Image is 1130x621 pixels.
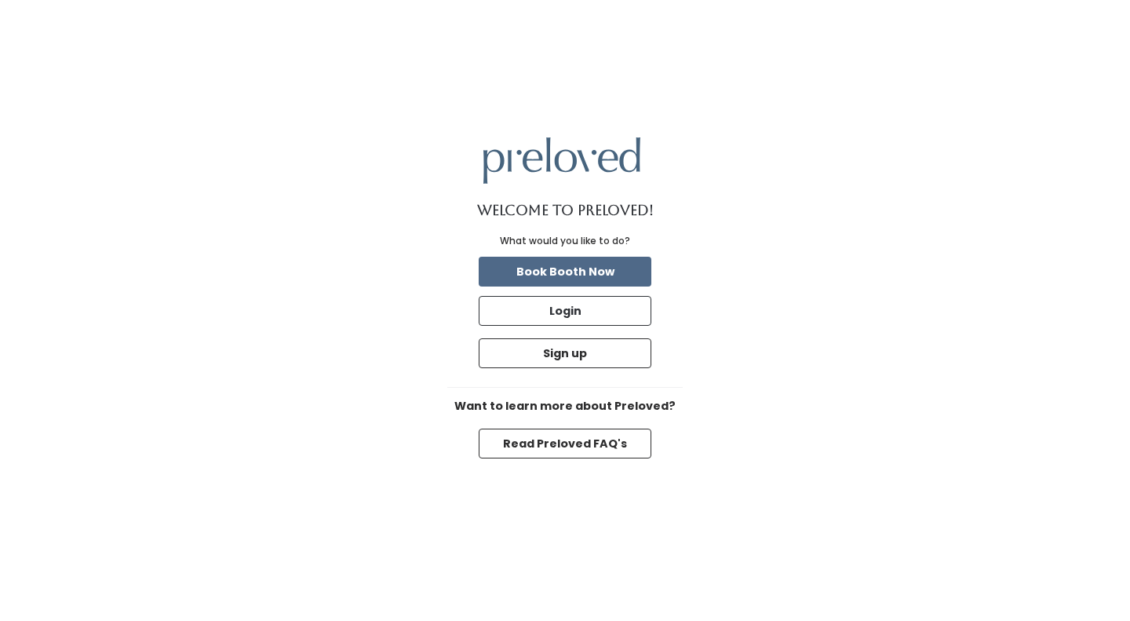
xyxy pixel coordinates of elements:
[479,429,651,458] button: Read Preloved FAQ's
[476,335,654,371] a: Sign up
[479,338,651,368] button: Sign up
[479,257,651,287] button: Book Booth Now
[500,234,630,248] div: What would you like to do?
[477,203,654,218] h1: Welcome to Preloved!
[476,293,654,329] a: Login
[483,137,640,184] img: preloved logo
[447,400,683,413] h6: Want to learn more about Preloved?
[479,296,651,326] button: Login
